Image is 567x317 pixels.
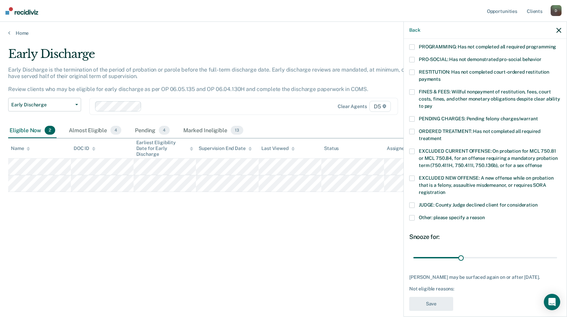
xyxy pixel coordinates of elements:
span: ORDERED TREATMENT: Has not completed all required treatment [419,129,540,141]
div: Status [324,146,339,151]
button: Save [409,297,453,311]
span: EXCLUDED CURRENT OFFENSE: On probation for MCL 750.81 or MCL 750.84, for an offense requiring a m... [419,148,557,168]
span: 2 [45,126,55,135]
div: Open Intercom Messenger [544,294,560,310]
div: Not eligible reasons: [409,286,561,292]
div: Snooze for: [409,233,561,241]
div: D [551,5,562,16]
div: Eligible Now [8,123,57,138]
div: Clear agents [338,104,367,109]
div: Last Viewed [261,146,294,151]
span: JUDGE: County Judge declined client for consideration [419,202,538,208]
img: Recidiviz [5,7,38,15]
span: RESTITUTION: Has not completed court-ordered restitution payments [419,69,549,82]
span: 4 [110,126,121,135]
div: Pending [134,123,171,138]
span: D5 [369,101,391,112]
span: PRO-SOCIAL: Has not demonstrated pro-social behavior [419,57,541,62]
p: Early Discharge is the termination of the period of probation or parole before the full-term disc... [8,66,431,93]
div: Assigned to [387,146,419,151]
div: Earliest Eligibility Date for Early Discharge [136,140,194,157]
span: EXCLUDED NEW OFFENSE: A new offense while on probation that is a felony, assaultive misdemeanor, ... [419,175,553,195]
div: [PERSON_NAME] may be surfaced again on or after [DATE]. [409,274,561,280]
span: FINES & FEES: Willful nonpayment of restitution, fees, court costs, fines, and other monetary obl... [419,89,560,109]
div: Marked Ineligible [182,123,244,138]
div: DOC ID [74,146,95,151]
button: Back [409,27,420,33]
span: PENDING CHARGES: Pending felony charges/warrant [419,116,538,121]
div: Name [11,146,30,151]
a: Home [8,30,559,36]
div: Almost Eligible [67,123,123,138]
span: Other: please specify a reason [419,215,485,220]
span: 13 [231,126,243,135]
span: Early Discharge [11,102,73,108]
div: Early Discharge [8,47,433,66]
span: PROGRAMMING: Has not completed all required programming [419,44,556,49]
span: 4 [159,126,170,135]
div: Supervision End Date [199,146,251,151]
